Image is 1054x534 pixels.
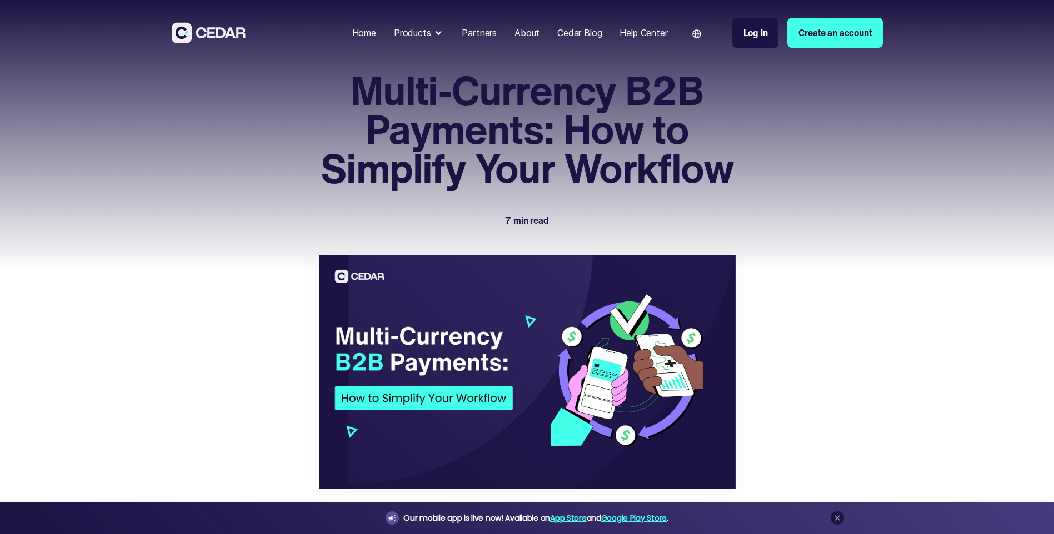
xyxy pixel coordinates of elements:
a: Help Center [615,21,672,45]
div: 7 min read [505,214,548,227]
a: Create an account [787,18,882,48]
div: Our mobile app is live now! Available on and . [403,511,668,525]
div: Log in [743,26,768,39]
a: Log in [732,18,779,48]
a: Google Play Store [601,512,667,523]
a: Cedar Blog [553,21,606,45]
a: About [510,21,544,45]
a: Home [348,21,381,45]
div: Partners [462,26,497,39]
img: announcement [388,513,397,522]
div: About [514,26,540,39]
a: Partners [457,21,501,45]
div: Products [394,26,431,39]
a: App Store [550,512,586,523]
div: Home [352,26,376,39]
div: Help Center [620,26,667,39]
div: Cedar Blog [557,26,602,39]
div: Products [389,22,449,44]
h1: Multi-Currency B2B Payments: How to Simplify Your Workflow [319,71,736,187]
img: world icon [692,29,701,38]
